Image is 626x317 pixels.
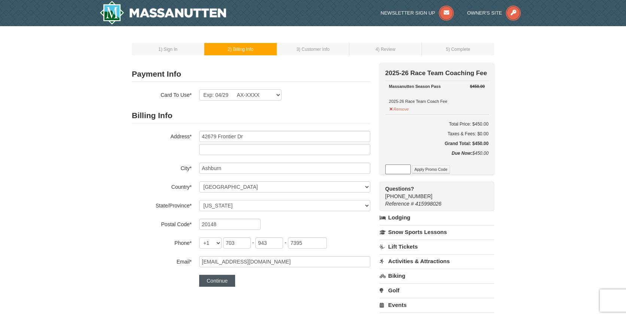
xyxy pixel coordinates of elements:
span: Reference # [385,201,414,207]
input: xxx [255,237,283,249]
small: 2 [228,47,253,52]
span: 415998026 [415,201,441,207]
strong: Due Now: [452,151,472,156]
a: Golf [380,283,494,297]
label: Phone* [132,237,192,247]
span: Newsletter Sign Up [381,10,435,16]
div: 2025-26 Race Team Coach Fee [389,83,485,105]
small: 4 [376,47,395,52]
a: Biking [380,269,494,283]
label: City* [132,163,192,172]
label: Card To Use* [132,89,192,99]
strong: 2025-26 Race Team Coaching Fee [385,70,487,77]
a: Events [380,298,494,312]
label: Email* [132,256,192,265]
input: xxxx [288,237,327,249]
span: [PHONE_NUMBER] [385,185,481,199]
a: Snow Sports Lessons [380,225,494,239]
button: Apply Promo Code [412,165,450,173]
span: - [252,240,254,246]
label: State/Province* [132,200,192,209]
a: Lodging [380,211,494,224]
button: Continue [199,275,235,287]
input: Billing Info [199,131,370,142]
div: Massanutten Season Pass [389,83,485,90]
img: Massanutten Resort Logo [100,1,226,25]
strong: Questions? [385,186,414,192]
span: Owner's Site [467,10,502,16]
div: $450.00 [385,150,489,164]
label: Postal Code* [132,219,192,228]
input: Email [199,256,370,267]
button: Remove [389,104,409,113]
a: Massanutten Resort [100,1,226,25]
span: ) Complete [449,47,470,52]
label: Address* [132,131,192,140]
span: ) Review [378,47,395,52]
h2: Payment Info [132,67,370,82]
h5: Grand Total: $450.00 [385,140,489,147]
small: 1 [158,47,177,52]
span: - [285,240,286,246]
input: City [199,163,370,174]
a: Activities & Attractions [380,254,494,268]
span: ) Sign In [161,47,177,52]
h2: Billing Info [132,108,370,123]
a: Owner's Site [467,10,521,16]
del: $450.00 [470,84,485,89]
input: Postal Code [199,219,261,230]
small: 3 [297,47,330,52]
div: Taxes & Fees: $0.00 [385,130,489,138]
small: 5 [446,47,470,52]
a: Lift Tickets [380,240,494,253]
label: Country* [132,181,192,191]
span: ) Customer Info [299,47,329,52]
span: ) Billing Info [230,47,253,52]
a: Newsletter Sign Up [381,10,454,16]
input: xxx [223,237,251,249]
h6: Total Price: $450.00 [385,120,489,128]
